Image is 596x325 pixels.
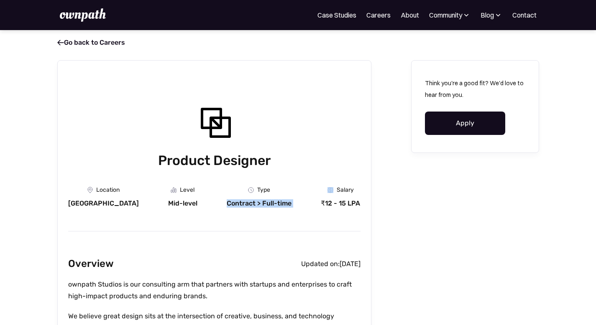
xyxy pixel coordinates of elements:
div: Type [257,187,270,193]
div: Location [96,187,120,193]
div: Mid-level [168,199,197,208]
div: Blog [481,10,494,20]
div: Contract > Full-time [227,199,292,208]
div: Blog [481,10,502,20]
a: Apply [425,112,505,135]
div: ₹12 - 15 LPA [321,199,360,208]
h2: Overview [68,256,114,272]
span:  [57,38,64,47]
a: Case Studies [317,10,356,20]
div: Salary [337,187,354,193]
p: ownpath Studios is our consulting arm that partners with startups and enterprises to craft high-i... [68,279,361,302]
img: Clock Icon - Job Board X Webflow Template [248,187,254,193]
p: Think you're a good fit? We'd love to hear from you. [425,77,525,101]
h1: Product Designer [68,151,361,170]
div: [DATE] [340,260,361,268]
div: Level [180,187,194,193]
div: [GEOGRAPHIC_DATA] [68,199,139,208]
div: Updated on: [301,260,340,268]
div: Community [429,10,471,20]
a: About [401,10,419,20]
div: Community [429,10,462,20]
a: Go back to Careers [57,38,125,46]
a: Careers [366,10,391,20]
img: Location Icon - Job Board X Webflow Template [87,187,93,193]
a: Contact [512,10,537,20]
img: Graph Icon - Job Board X Webflow Template [171,187,176,193]
img: Money Icon - Job Board X Webflow Template [327,187,333,193]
